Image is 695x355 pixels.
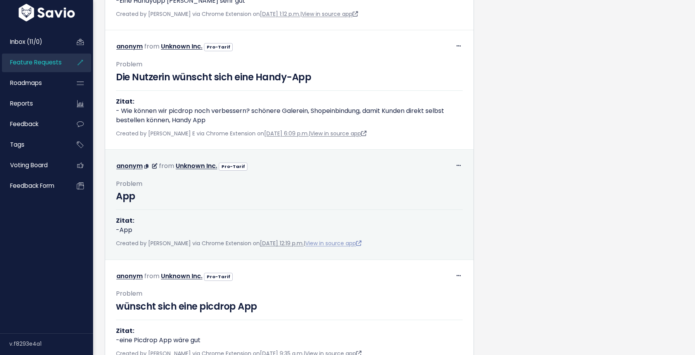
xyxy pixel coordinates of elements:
p: - Wie können wir picdrop noch verbessern? schönere Galerein, Shopeinbindung, damit Kunden direkt ... [116,97,463,125]
span: Inbox (11/0) [10,38,42,46]
strong: Zitat: [116,326,134,335]
span: Created by [PERSON_NAME] via Chrome Extension on | [116,239,361,247]
p: -eine Picdrop App wäre gut [116,326,463,345]
a: View in source app [305,239,361,247]
span: Created by [PERSON_NAME] E via Chrome Extension on | [116,130,367,137]
a: Inbox (11/0) [2,33,64,51]
span: Feedback form [10,182,54,190]
span: Feedback [10,120,38,128]
i: Copy Email to clipboard [144,164,149,169]
strong: Pro-Tarif [207,274,230,280]
a: anonym [116,161,143,170]
a: Tags [2,136,64,154]
span: from [144,42,159,51]
h3: App [116,189,463,203]
span: from [144,272,159,281]
strong: Zitat: [116,97,134,106]
span: Reports [10,99,33,107]
img: logo-white.9d6f32f41409.svg [17,4,77,21]
span: from [159,161,174,170]
a: View in source app [302,10,358,18]
strong: Pro-Tarif [221,163,245,170]
a: Unknown Inc. [161,42,202,51]
span: Voting Board [10,161,48,169]
strong: Zitat: [116,216,134,225]
h3: Die Nutzerin wünscht sich eine Handy-App [116,70,463,84]
a: [DATE] 1:12 p.m. [260,10,300,18]
a: Unknown Inc. [161,272,202,281]
a: anonym [116,272,143,281]
a: Feature Requests [2,54,64,71]
a: Unknown Inc. [176,161,217,170]
a: Roadmaps [2,74,64,92]
h3: wünscht sich eine picdrop App [116,300,463,313]
a: Feedback form [2,177,64,195]
a: Reports [2,95,64,113]
span: Roadmaps [10,79,42,87]
a: Voting Board [2,156,64,174]
span: Problem [116,60,142,69]
span: Created by [PERSON_NAME] via Chrome Extension on | [116,10,358,18]
a: [DATE] 12:19 p.m. [260,239,304,247]
p: -App [116,216,463,235]
span: Feature Requests [10,58,62,66]
span: Problem [116,289,142,298]
a: anonym [116,42,143,51]
strong: Pro-Tarif [207,44,230,50]
a: [DATE] 6:09 p.m. [264,130,309,137]
span: Problem [116,179,142,188]
a: View in source app [310,130,367,137]
a: Feedback [2,115,64,133]
span: Tags [10,140,24,149]
div: v.f8293e4a1 [9,334,93,354]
